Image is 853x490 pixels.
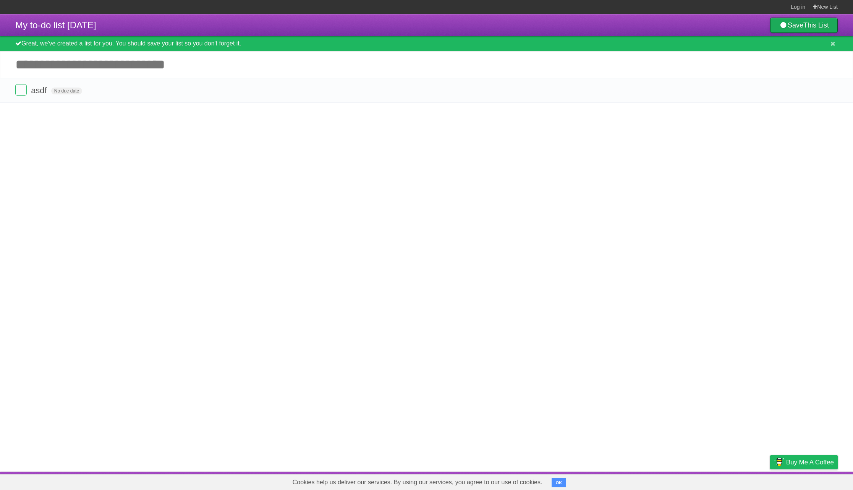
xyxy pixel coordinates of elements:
img: Buy me a coffee [774,456,784,469]
span: Buy me a coffee [786,456,834,469]
a: SaveThis List [770,18,838,33]
a: Buy me a coffee [770,455,838,469]
a: About [668,474,685,488]
span: asdf [31,86,49,95]
span: No due date [51,88,82,94]
a: Suggest a feature [790,474,838,488]
span: My to-do list [DATE] [15,20,96,30]
button: OK [552,478,567,487]
a: Terms [734,474,751,488]
span: Cookies help us deliver our services. By using our services, you agree to our use of cookies. [285,475,550,490]
a: Developers [694,474,725,488]
a: Privacy [760,474,780,488]
b: This List [803,21,829,29]
label: Done [15,84,27,96]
